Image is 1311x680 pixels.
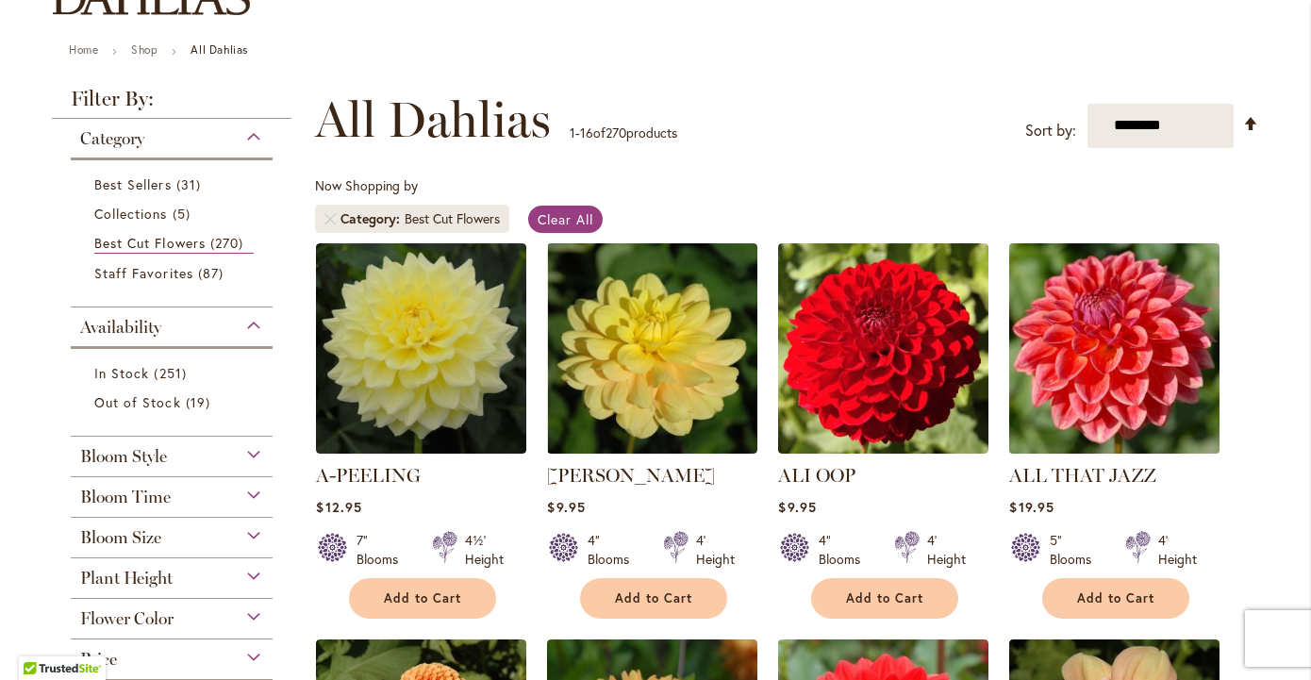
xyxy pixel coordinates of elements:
div: 4" Blooms [819,531,871,569]
span: $9.95 [547,498,585,516]
a: Staff Favorites [94,263,254,283]
span: Best Sellers [94,175,172,193]
span: 16 [580,124,593,141]
span: Bloom Size [80,527,161,548]
a: Out of Stock 19 [94,392,254,412]
div: 4½' Height [465,531,504,569]
span: Bloom Style [80,446,167,467]
img: ALL THAT JAZZ [1004,238,1225,458]
a: Remove Category Best Cut Flowers [324,213,336,224]
span: Staff Favorites [94,264,193,282]
a: Shop [131,42,158,57]
span: Now Shopping by [315,176,418,194]
span: In Stock [94,364,149,382]
span: Category [80,128,144,149]
strong: All Dahlias [191,42,248,57]
span: Add to Cart [615,590,692,606]
div: 5" Blooms [1050,531,1103,569]
img: A-Peeling [316,243,526,454]
iframe: Launch Accessibility Center [14,613,67,666]
div: Best Cut Flowers [405,209,500,228]
span: 270 [210,233,248,253]
span: $9.95 [778,498,816,516]
span: 1 [570,124,575,141]
a: ALI OOP [778,440,988,457]
a: Best Sellers [94,174,254,194]
img: ALI OOP [778,243,988,454]
span: Collections [94,205,168,223]
a: Best Cut Flowers [94,233,254,254]
span: Best Cut Flowers [94,234,206,252]
span: Flower Color [80,608,174,629]
strong: Filter By: [52,89,291,119]
a: ALL THAT JAZZ [1009,464,1156,487]
span: Out of Stock [94,393,181,411]
span: 270 [606,124,626,141]
img: AHOY MATEY [547,243,757,454]
span: Clear All [538,210,593,228]
a: ALI OOP [778,464,855,487]
a: Clear All [528,206,603,233]
span: Price [80,649,117,670]
span: All Dahlias [315,91,551,148]
span: Category [340,209,405,228]
span: 31 [176,174,206,194]
a: ALL THAT JAZZ [1009,440,1220,457]
div: 4' Height [1158,531,1197,569]
button: Add to Cart [1042,578,1189,619]
span: Plant Height [80,568,173,589]
span: $12.95 [316,498,361,516]
span: 251 [154,363,191,383]
label: Sort by: [1025,113,1076,148]
button: Add to Cart [811,578,958,619]
a: A-Peeling [316,440,526,457]
a: AHOY MATEY [547,440,757,457]
div: 4' Height [927,531,966,569]
span: 87 [198,263,228,283]
a: [PERSON_NAME] [547,464,715,487]
button: Add to Cart [349,578,496,619]
div: 7" Blooms [357,531,409,569]
a: A-PEELING [316,464,421,487]
div: 4' Height [696,531,735,569]
a: Collections [94,204,254,224]
button: Add to Cart [580,578,727,619]
p: - of products [570,118,677,148]
span: Add to Cart [1077,590,1154,606]
span: 5 [173,204,195,224]
span: Add to Cart [384,590,461,606]
span: $19.95 [1009,498,1054,516]
div: 4" Blooms [588,531,640,569]
span: 19 [186,392,215,412]
a: Home [69,42,98,57]
span: Add to Cart [846,590,923,606]
a: In Stock 251 [94,363,254,383]
span: Availability [80,317,161,338]
span: Bloom Time [80,487,171,507]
